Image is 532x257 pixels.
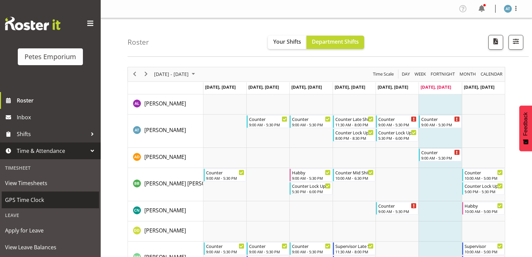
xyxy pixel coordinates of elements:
button: Download a PDF of the roster according to the set date range. [488,35,503,50]
button: Your Shifts [268,36,306,49]
span: Roster [17,95,97,105]
a: GPS Time Clock [2,191,99,208]
div: Petes Emporium [25,52,76,62]
a: View Leave Balances [2,239,99,256]
div: Timesheet [2,161,99,175]
a: View Timesheets [2,175,99,191]
div: Leave [2,208,99,222]
span: Department Shifts [312,38,359,45]
span: GPS Time Clock [5,195,96,205]
span: Time & Attendance [17,146,87,156]
img: alex-micheal-taniwha5364.jpg [504,5,512,13]
button: Feedback - Show survey [519,105,532,151]
span: Shifts [17,129,87,139]
h4: Roster [128,38,149,46]
span: Your Shifts [273,38,301,45]
span: Inbox [17,112,97,122]
a: Apply for Leave [2,222,99,239]
span: View Timesheets [5,178,96,188]
span: Apply for Leave [5,225,96,235]
button: Department Shifts [306,36,364,49]
button: Filter Shifts [509,35,523,50]
span: View Leave Balances [5,242,96,252]
img: Rosterit website logo [5,17,60,30]
span: Feedback [523,112,529,136]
